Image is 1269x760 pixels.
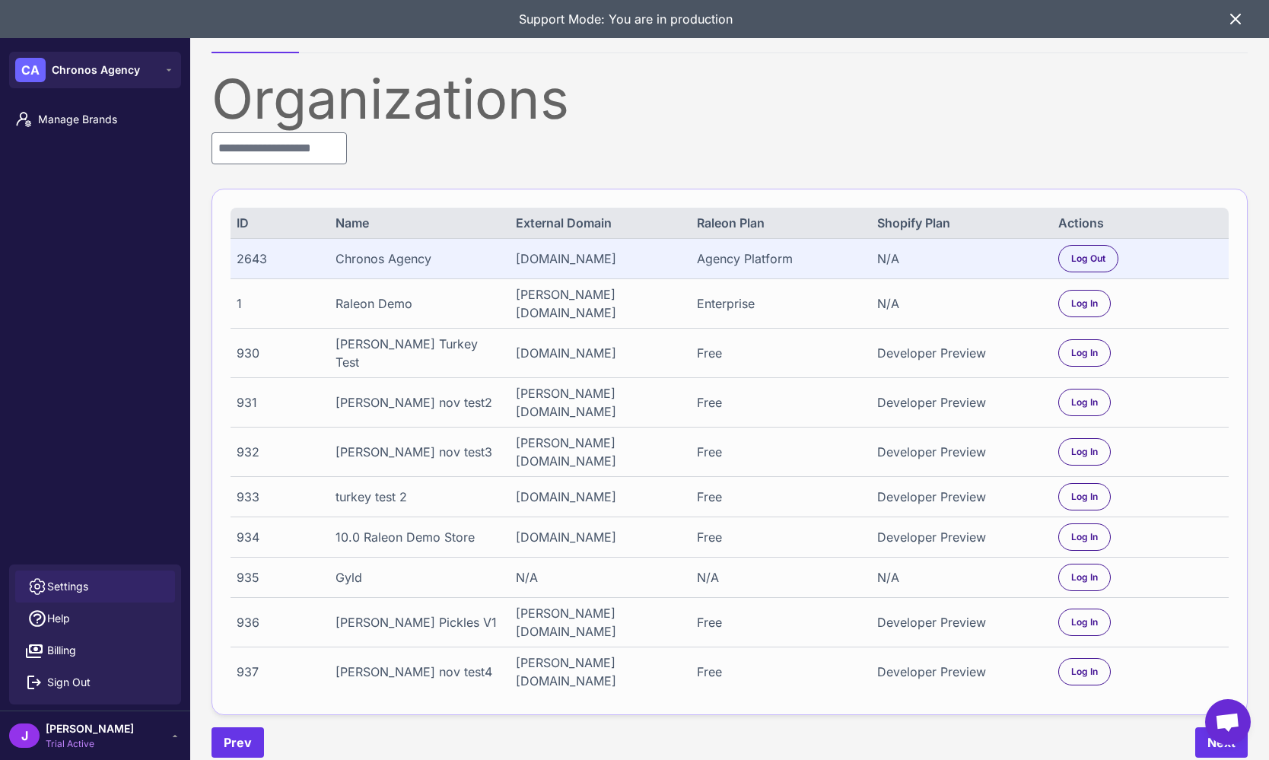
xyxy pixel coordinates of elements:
[516,568,680,587] div: N/A
[15,603,175,634] a: Help
[1071,396,1098,409] span: Log In
[516,214,680,232] div: External Domain
[516,528,680,546] div: [DOMAIN_NAME]
[336,613,500,631] div: [PERSON_NAME] Pickles V1
[877,528,1042,546] div: Developer Preview
[697,528,861,546] div: Free
[1071,297,1098,310] span: Log In
[47,642,76,659] span: Billing
[697,613,861,631] div: Free
[211,727,264,758] button: Prev
[46,720,134,737] span: [PERSON_NAME]
[697,393,861,412] div: Free
[1071,490,1098,504] span: Log In
[336,294,500,313] div: Raleon Demo
[237,568,319,587] div: 935
[697,488,861,506] div: Free
[697,344,861,362] div: Free
[697,294,861,313] div: Enterprise
[336,250,500,268] div: Chronos Agency
[237,528,319,546] div: 934
[6,103,184,135] a: Manage Brands
[1195,727,1248,758] button: Next
[15,58,46,82] div: CA
[516,653,680,690] div: [PERSON_NAME][DOMAIN_NAME]
[697,663,861,681] div: Free
[237,214,319,232] div: ID
[877,613,1042,631] div: Developer Preview
[237,393,319,412] div: 931
[1058,214,1223,232] div: Actions
[1071,571,1098,584] span: Log In
[47,610,70,627] span: Help
[516,250,680,268] div: [DOMAIN_NAME]
[697,214,861,232] div: Raleon Plan
[38,111,172,128] span: Manage Brands
[516,285,680,322] div: [PERSON_NAME][DOMAIN_NAME]
[237,613,319,631] div: 936
[237,443,319,461] div: 932
[877,663,1042,681] div: Developer Preview
[877,344,1042,362] div: Developer Preview
[877,393,1042,412] div: Developer Preview
[877,214,1042,232] div: Shopify Plan
[516,604,680,641] div: [PERSON_NAME][DOMAIN_NAME]
[336,214,500,232] div: Name
[1071,346,1098,360] span: Log In
[877,250,1042,268] div: N/A
[516,434,680,470] div: [PERSON_NAME][DOMAIN_NAME]
[237,250,319,268] div: 2643
[1205,699,1251,745] a: Open chat
[336,488,500,506] div: turkey test 2
[9,52,181,88] button: CAChronos Agency
[1071,615,1098,629] span: Log In
[697,568,861,587] div: N/A
[336,528,500,546] div: 10.0 Raleon Demo Store
[9,723,40,748] div: J
[15,666,175,698] button: Sign Out
[697,250,861,268] div: Agency Platform
[877,443,1042,461] div: Developer Preview
[1071,445,1098,459] span: Log In
[336,663,500,681] div: [PERSON_NAME] nov test4
[211,72,1248,126] div: Organizations
[336,568,500,587] div: Gyld
[877,294,1042,313] div: N/A
[516,384,680,421] div: [PERSON_NAME][DOMAIN_NAME]
[47,674,91,691] span: Sign Out
[516,344,680,362] div: [DOMAIN_NAME]
[1071,665,1098,679] span: Log In
[237,488,319,506] div: 933
[237,294,319,313] div: 1
[1071,530,1098,544] span: Log In
[516,488,680,506] div: [DOMAIN_NAME]
[336,393,500,412] div: [PERSON_NAME] nov test2
[47,578,88,595] span: Settings
[877,488,1042,506] div: Developer Preview
[877,568,1042,587] div: N/A
[52,62,140,78] span: Chronos Agency
[697,443,861,461] div: Free
[336,335,500,371] div: [PERSON_NAME] Turkey Test
[237,663,319,681] div: 937
[336,443,500,461] div: [PERSON_NAME] nov test3
[1071,252,1105,266] span: Log Out
[46,737,134,751] span: Trial Active
[237,344,319,362] div: 930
